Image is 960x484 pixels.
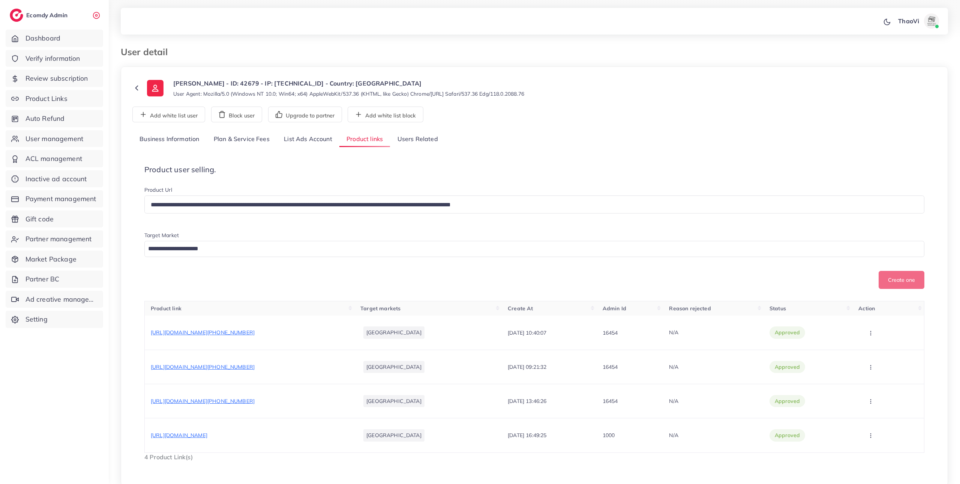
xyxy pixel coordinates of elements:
a: Plan & Service Fees [207,131,277,147]
a: User management [6,130,103,147]
label: Product Url [144,186,172,194]
li: [GEOGRAPHIC_DATA] [363,429,424,441]
span: Review subscription [25,74,88,83]
span: Dashboard [25,33,60,43]
span: Verify information [25,54,80,63]
span: [URL][DOMAIN_NAME][PHONE_NUMBER] [151,398,255,404]
p: [PERSON_NAME] - ID: 42679 - IP: [TECHNICAL_ID] - Country: [GEOGRAPHIC_DATA] [173,79,524,88]
button: Add white list block [348,107,423,122]
span: N/A [669,398,678,404]
a: Auto Refund [6,110,103,127]
a: Market Package [6,251,103,268]
a: Product links [339,131,390,147]
li: [GEOGRAPHIC_DATA] [363,361,424,373]
button: Block user [211,107,262,122]
span: User management [25,134,83,144]
span: Auto Refund [25,114,65,123]
span: N/A [669,364,678,370]
span: 4 Product Link(s) [144,453,193,461]
p: [DATE] 13:46:26 [508,397,546,406]
a: Setting [6,311,103,328]
button: Add white list user [132,107,205,122]
p: 16454 [603,397,618,406]
span: Partner management [25,234,92,244]
span: approved [775,397,800,405]
span: Product Links [25,94,67,104]
span: [URL][DOMAIN_NAME] [151,432,207,439]
a: Inactive ad account [6,170,103,188]
label: Target Market [144,231,179,239]
span: Action [858,305,875,312]
a: Ad creative management [6,291,103,308]
span: Gift code [25,214,54,224]
button: Upgrade to partner [268,107,342,122]
span: Ad creative management [25,295,97,304]
a: Gift code [6,210,103,228]
span: N/A [669,329,678,336]
a: Partner BC [6,271,103,288]
a: ACL management [6,150,103,167]
span: ACL management [25,154,82,164]
a: Partner management [6,230,103,248]
a: Payment management [6,190,103,207]
h4: Product user selling. [144,165,924,174]
span: Target markets [360,305,400,312]
span: Setting [25,314,48,324]
a: Review subscription [6,70,103,87]
span: Payment management [25,194,96,204]
a: List Ads Account [277,131,339,147]
span: Admin Id [603,305,626,312]
li: [GEOGRAPHIC_DATA] [363,395,424,407]
button: Create one [879,271,924,289]
h2: Ecomdy Admin [26,12,69,19]
span: approved [775,431,800,439]
small: User Agent: Mozilla/5.0 (Windows NT 10.0; Win64; x64) AppleWebKit/537.36 (KHTML, like Gecko) Chro... [173,90,524,98]
span: approved [775,363,800,371]
span: approved [775,329,800,336]
span: Status [769,305,786,312]
span: Create At [508,305,533,312]
a: Product Links [6,90,103,107]
a: ThaoViavatar [894,14,942,29]
a: Users Related [390,131,445,147]
p: 16454 [603,328,618,337]
a: Business Information [132,131,207,147]
a: Dashboard [6,30,103,47]
p: [DATE] 10:40:07 [508,328,546,337]
a: logoEcomdy Admin [10,9,69,22]
span: [URL][DOMAIN_NAME][PHONE_NUMBER] [151,329,255,336]
div: Search for option [144,241,924,257]
span: Partner BC [25,274,60,284]
li: [GEOGRAPHIC_DATA] [363,326,424,338]
p: 1000 [603,431,615,440]
span: Reason rejected [669,305,711,312]
input: Search for option [145,243,915,255]
span: Inactive ad account [25,174,87,184]
p: ThaoVi [898,17,919,26]
p: [DATE] 16:49:25 [508,431,546,440]
a: Verify information [6,50,103,67]
span: [URL][DOMAIN_NAME][PHONE_NUMBER] [151,364,255,370]
img: avatar [924,14,939,29]
img: logo [10,9,23,22]
img: ic-user-info.36bf1079.svg [147,80,163,96]
span: Market Package [25,254,76,264]
span: N/A [669,432,678,439]
h3: User detail [121,47,174,57]
p: [DATE] 09:21:32 [508,362,546,371]
p: 16454 [603,362,618,371]
span: Product link [151,305,181,312]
